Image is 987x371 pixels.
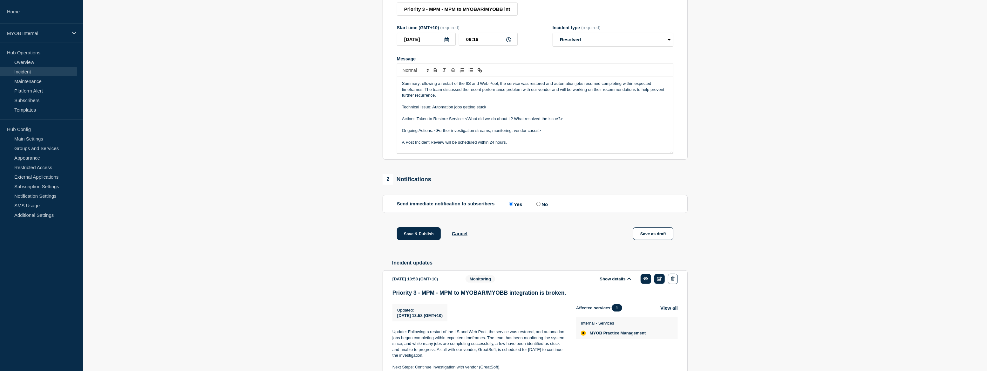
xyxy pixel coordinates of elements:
[397,77,673,153] div: Message
[536,202,541,206] input: No
[392,290,678,296] h3: Priority 3 - MPM - MPM to MYOBAR/MYOBB integration is broken.
[660,304,678,312] button: View all
[466,66,475,74] button: Toggle bulleted list
[397,201,495,207] p: Send immediate notification to subscribers
[581,321,646,326] p: Internal - Services
[598,276,633,282] button: Show details
[397,313,443,318] span: [DATE] 13:58 (GMT+10)
[633,227,673,240] button: Save as draft
[402,140,668,145] p: A Post Incident Review will be scheduled within 24 hours.
[590,331,646,336] span: MYOB Practice Management
[466,275,495,283] span: Monitoring
[553,25,673,30] div: Incident type
[553,33,673,47] select: Incident type
[397,56,673,61] div: Message
[612,304,622,312] span: 1
[397,3,518,16] input: Title
[392,364,566,370] p: Next Steps: Continue investigation with vendor (GreatSoft).
[402,81,668,98] p: Summary: ollowing a restart of the IIS and Web Pool, the service was restored and automation jobs...
[535,201,548,207] label: No
[507,201,522,207] label: Yes
[459,33,518,46] input: HH:MM
[392,260,688,266] h2: Incident updates
[509,202,513,206] input: Yes
[397,201,673,207] div: Send immediate notification to subscribers
[7,31,68,36] p: MYOB Internal
[402,116,668,122] p: Actions Taken to Restore Service: <What did we do about it? What resolved the issue?>
[532,153,573,156] a: contact Incident Management
[383,174,393,185] span: 2
[397,308,443,313] p: Updated :
[440,66,449,74] button: Toggle italic text
[402,104,668,110] p: Technical Issue: Automation jobs getting stuck
[576,304,625,312] span: Affected services:
[431,66,440,74] button: Toggle bold text
[402,153,532,156] span: "If you have important information about, or need to be directly involved in, this incident, please
[449,66,458,74] button: Toggle strikethrough text
[581,331,586,336] div: affected
[392,274,456,284] div: [DATE] 13:58 (GMT+10)
[440,25,459,30] span: (required)
[402,128,668,134] p: Ongoing Actions: <Further investigation streams, monitoring, vendor cases>
[452,231,467,236] button: Cancel
[475,66,484,74] button: Toggle link
[397,25,518,30] div: Start time (GMT+10)
[581,25,601,30] span: (required)
[458,66,466,74] button: Toggle ordered list
[397,33,456,46] input: YYYY-MM-DD
[400,66,431,74] span: Font size
[397,227,441,240] button: Save & Publish
[392,329,566,358] p: Update: Following a restart of the IIS and Web Pool, the service was restored, and automation job...
[383,174,431,185] div: Notifications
